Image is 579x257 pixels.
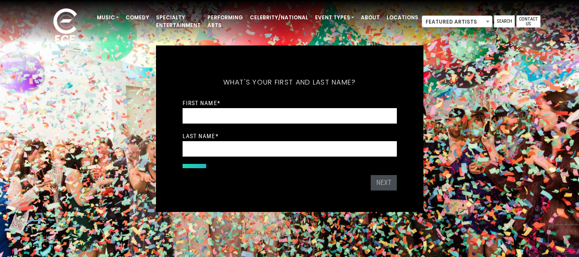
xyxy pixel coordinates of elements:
[183,99,220,107] label: First Name
[153,10,204,33] a: Specialty Entertainment
[204,10,246,33] a: Performing Arts
[312,10,357,25] a: Event Types
[122,10,153,25] a: Comedy
[44,6,87,48] img: ece_new_logo_whitev2-1.png
[183,67,397,98] h5: What's your first and last name?
[357,10,383,25] a: About
[422,16,492,28] span: Featured Artists
[516,15,540,27] a: Contact Us
[183,132,219,140] label: Last Name
[246,10,312,25] a: Celebrity/National
[93,10,122,25] a: Music
[494,15,515,27] a: Search
[422,15,492,27] span: Featured Artists
[383,10,422,25] a: Locations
